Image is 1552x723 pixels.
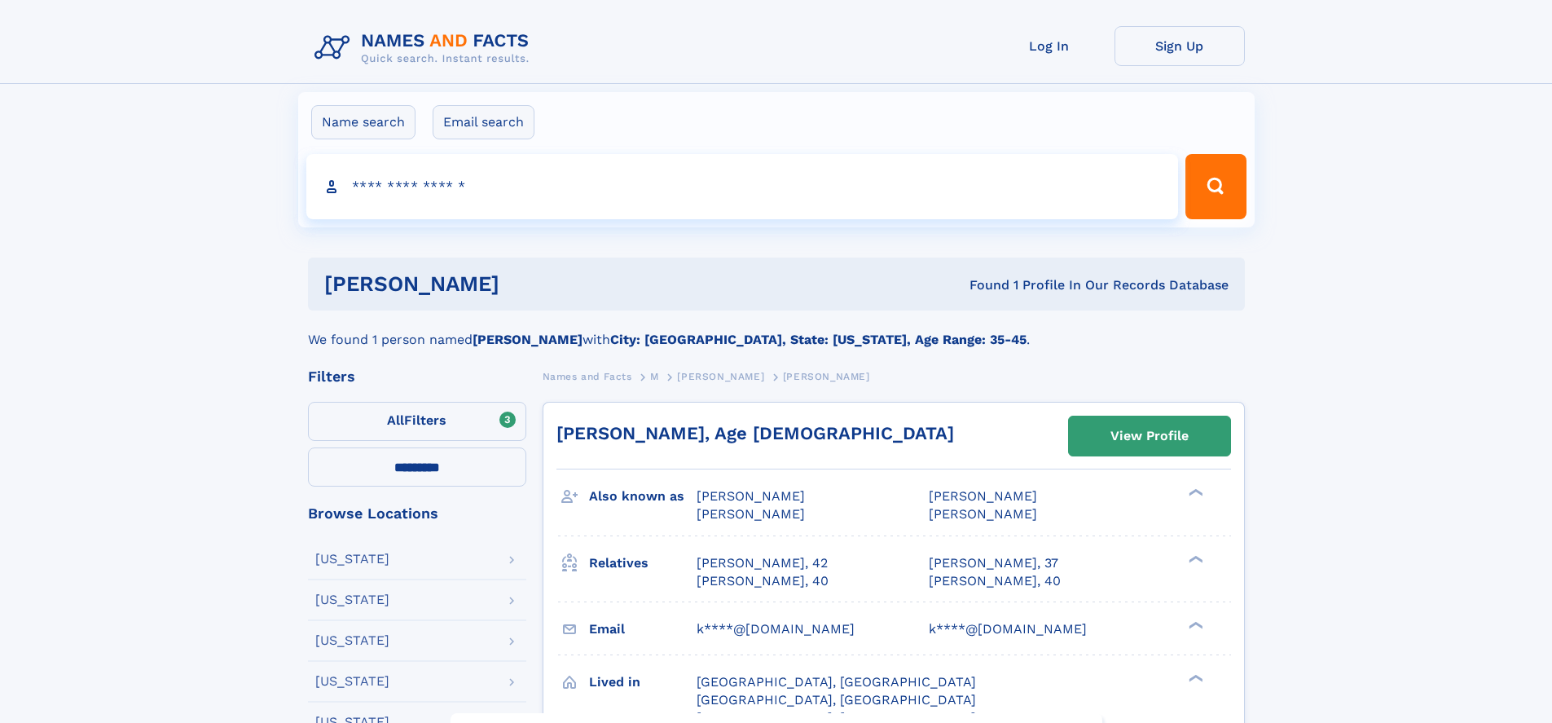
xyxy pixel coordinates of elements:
[308,369,526,384] div: Filters
[697,674,976,690] span: [GEOGRAPHIC_DATA], [GEOGRAPHIC_DATA]
[929,488,1037,504] span: [PERSON_NAME]
[315,553,389,566] div: [US_STATE]
[589,549,697,577] h3: Relatives
[311,105,415,139] label: Name search
[589,668,697,696] h3: Lived in
[697,506,805,522] span: [PERSON_NAME]
[929,554,1058,572] a: [PERSON_NAME], 37
[697,554,828,572] a: [PERSON_NAME], 42
[1185,154,1246,219] button: Search Button
[1069,417,1230,456] a: View Profile
[783,371,870,382] span: [PERSON_NAME]
[929,572,1061,590] a: [PERSON_NAME], 40
[589,615,697,643] h3: Email
[1110,417,1189,455] div: View Profile
[1115,26,1245,66] a: Sign Up
[697,572,829,590] a: [PERSON_NAME], 40
[1185,553,1204,564] div: ❯
[650,371,659,382] span: M
[589,483,697,510] h3: Also known as
[543,366,632,386] a: Names and Facts
[306,154,1179,219] input: search input
[308,506,526,521] div: Browse Locations
[315,593,389,606] div: [US_STATE]
[610,332,1027,347] b: City: [GEOGRAPHIC_DATA], State: [US_STATE], Age Range: 35-45
[308,311,1245,350] div: We found 1 person named with .
[556,423,954,443] a: [PERSON_NAME], Age [DEMOGRAPHIC_DATA]
[308,26,543,70] img: Logo Names and Facts
[929,506,1037,522] span: [PERSON_NAME]
[677,371,764,382] span: [PERSON_NAME]
[1185,487,1204,498] div: ❯
[308,402,526,441] label: Filters
[677,366,764,386] a: [PERSON_NAME]
[315,675,389,688] div: [US_STATE]
[734,276,1229,294] div: Found 1 Profile In Our Records Database
[433,105,534,139] label: Email search
[324,274,735,294] h1: [PERSON_NAME]
[650,366,659,386] a: M
[1185,672,1204,683] div: ❯
[697,488,805,504] span: [PERSON_NAME]
[387,412,404,428] span: All
[473,332,583,347] b: [PERSON_NAME]
[1185,619,1204,630] div: ❯
[315,634,389,647] div: [US_STATE]
[697,692,976,708] span: [GEOGRAPHIC_DATA], [GEOGRAPHIC_DATA]
[984,26,1115,66] a: Log In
